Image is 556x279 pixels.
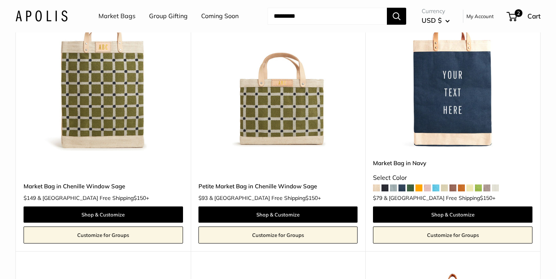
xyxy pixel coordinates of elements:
[373,206,532,223] a: Shop & Customize
[373,227,532,243] a: Customize for Groups
[384,195,495,201] span: & [GEOGRAPHIC_DATA] Free Shipping +
[198,206,358,223] a: Shop & Customize
[134,194,146,201] span: $150
[527,12,541,20] span: Cart
[268,8,387,25] input: Search...
[209,195,321,201] span: & [GEOGRAPHIC_DATA] Free Shipping +
[149,10,188,22] a: Group Gifting
[373,194,382,201] span: $79
[422,14,450,27] button: USD $
[198,227,358,243] a: Customize for Groups
[201,10,239,22] a: Coming Soon
[24,194,36,201] span: $149
[480,194,492,201] span: $150
[24,227,183,243] a: Customize for Groups
[24,182,183,191] a: Market Bag in Chenille Window Sage
[305,194,318,201] span: $150
[507,10,541,22] a: 2 Cart
[373,172,532,184] div: Select Color
[6,250,83,273] iframe: Sign Up via Text for Offers
[515,9,522,17] span: 2
[15,10,68,22] img: Apolis
[198,182,358,191] a: Petite Market Bag in Chenille Window Sage
[422,6,450,17] span: Currency
[98,10,136,22] a: Market Bags
[387,8,406,25] button: Search
[24,206,183,223] a: Shop & Customize
[422,16,442,24] span: USD $
[37,195,149,201] span: & [GEOGRAPHIC_DATA] Free Shipping +
[373,159,532,167] a: Market Bag in Navy
[198,194,208,201] span: $93
[466,12,494,21] a: My Account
